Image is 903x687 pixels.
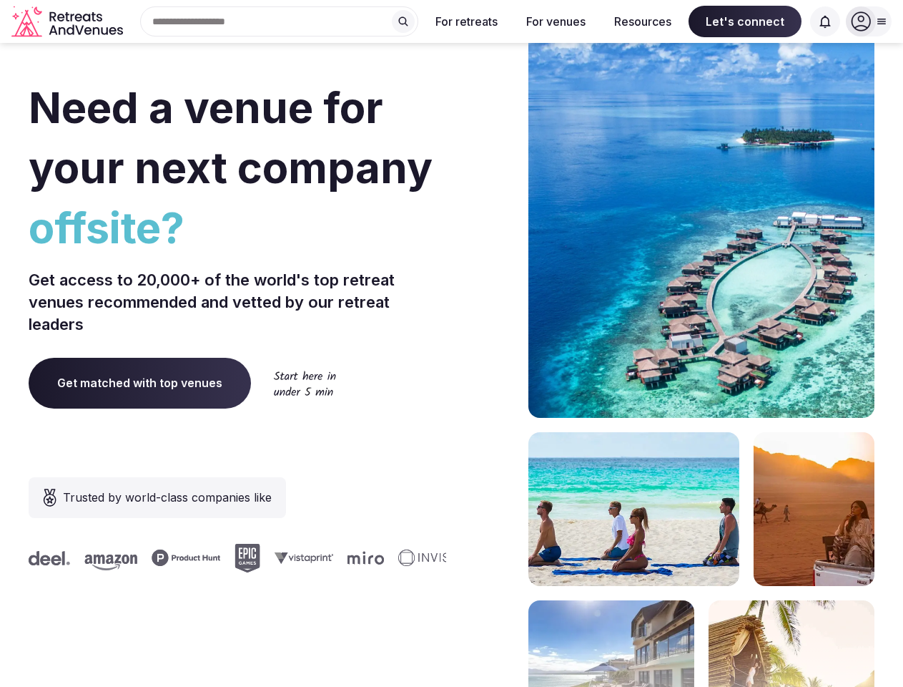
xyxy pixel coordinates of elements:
p: Get access to 20,000+ of the world's top retreat venues recommended and vetted by our retreat lea... [29,269,446,335]
svg: Retreats and Venues company logo [11,6,126,38]
svg: Epic Games company logo [234,544,260,572]
svg: Vistaprint company logo [274,552,332,564]
button: For retreats [424,6,509,37]
span: Let's connect [689,6,801,37]
button: For venues [515,6,597,37]
svg: Deel company logo [28,551,69,565]
span: Trusted by world-class companies like [63,489,272,506]
a: Get matched with top venues [29,358,251,408]
img: woman sitting in back of truck with camels [754,432,874,586]
a: Visit the homepage [11,6,126,38]
img: yoga on tropical beach [528,432,739,586]
span: offsite? [29,198,446,258]
svg: Invisible company logo [398,550,476,567]
svg: Miro company logo [347,551,383,565]
img: Start here in under 5 min [274,371,336,396]
button: Resources [603,6,683,37]
span: Need a venue for your next company [29,82,433,193]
